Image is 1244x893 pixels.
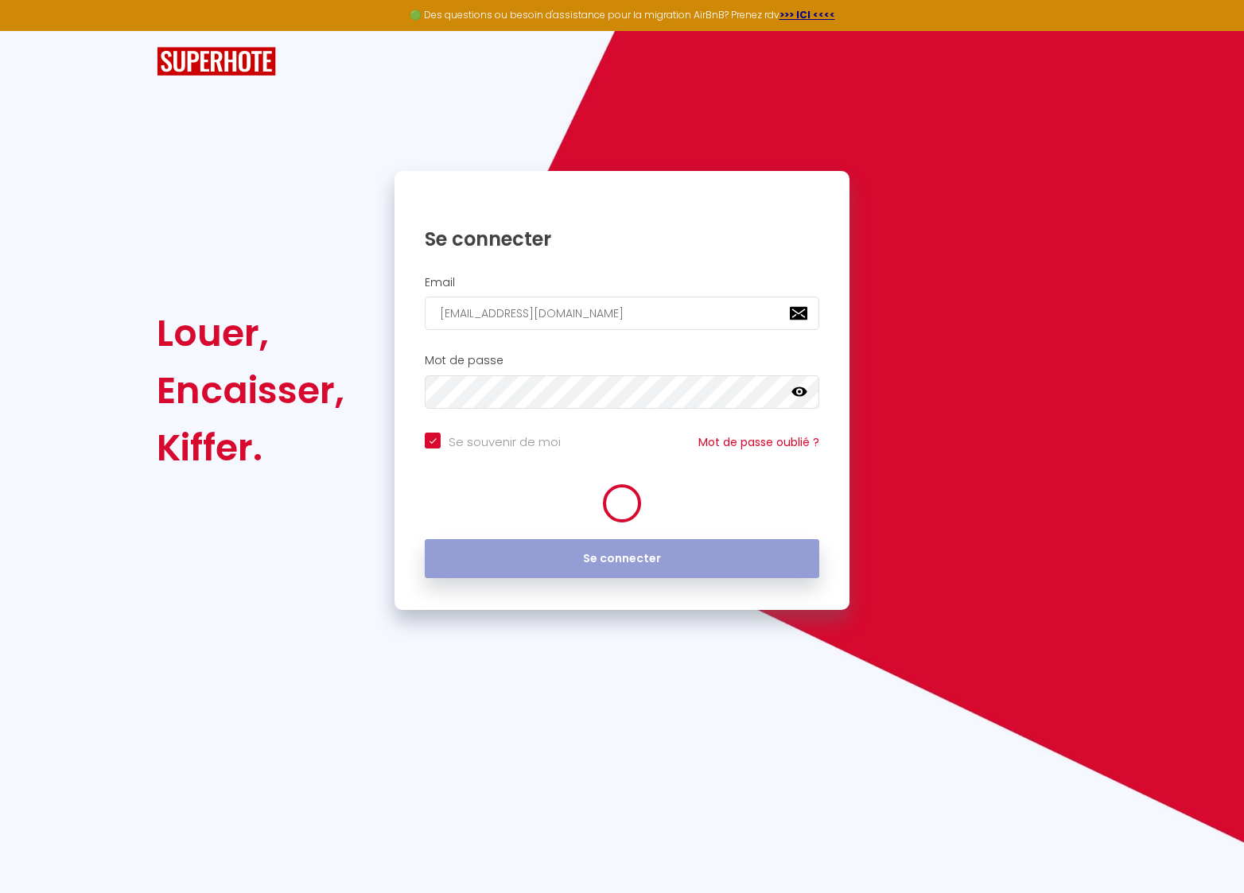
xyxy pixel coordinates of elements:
[425,354,819,367] h2: Mot de passe
[157,47,276,76] img: SuperHote logo
[157,305,344,362] div: Louer,
[157,419,344,476] div: Kiffer.
[425,297,819,330] input: Ton Email
[157,362,344,419] div: Encaisser,
[425,539,819,579] button: Se connecter
[425,227,819,251] h1: Se connecter
[425,276,819,289] h2: Email
[698,434,819,450] a: Mot de passe oublié ?
[779,8,835,21] a: >>> ICI <<<<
